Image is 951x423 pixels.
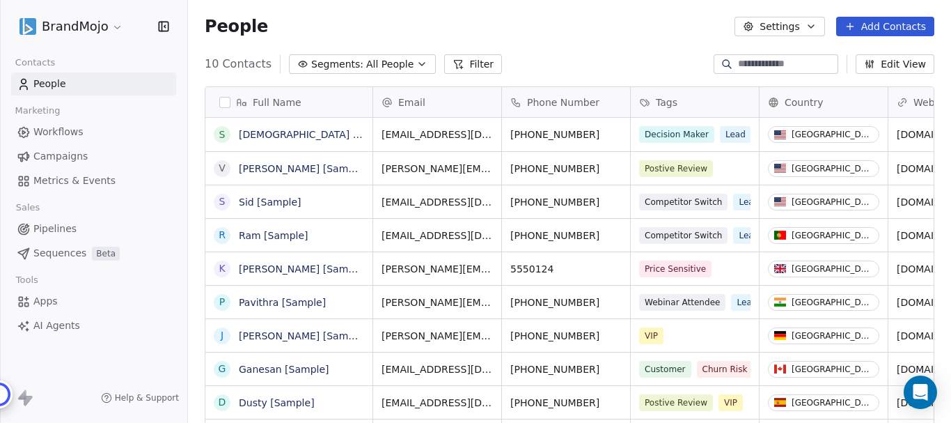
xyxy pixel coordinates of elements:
[792,398,873,408] div: [GEOGRAPHIC_DATA]
[656,95,677,109] span: Tags
[792,197,873,207] div: [GEOGRAPHIC_DATA]
[502,87,630,117] div: Phone Number
[398,95,425,109] span: Email
[373,87,501,117] div: Email
[382,229,493,243] span: [EMAIL_ADDRESS][DOMAIN_NAME]
[510,362,622,376] span: [PHONE_NUMBER]
[382,262,493,276] span: [PERSON_NAME][EMAIL_ADDRESS][DOMAIN_NAME]
[734,17,824,36] button: Settings
[792,130,873,139] div: [GEOGRAPHIC_DATA]
[510,229,622,243] span: [PHONE_NUMBER]
[239,397,315,408] a: Dusty [Sample]
[444,54,502,74] button: Filter
[101,392,179,403] a: Help & Support
[856,54,934,74] button: Edit View
[792,331,873,341] div: [GEOGRAPHIC_DATA]
[42,17,109,36] span: BrandMojo
[205,56,272,72] span: 10 Contacts
[219,362,226,376] div: G
[639,394,713,411] span: Postive Review
[11,169,176,192] a: Metrics & Events
[11,290,176,313] a: Apps
[510,329,622,343] span: [PHONE_NUMBER]
[33,77,66,91] span: People
[11,314,176,337] a: AI Agents
[219,295,225,309] div: P
[382,362,493,376] span: [EMAIL_ADDRESS][DOMAIN_NAME]
[760,87,888,117] div: Country
[527,95,599,109] span: Phone Number
[382,162,493,176] span: [PERSON_NAME][EMAIL_ADDRESS][DOMAIN_NAME]
[11,72,176,95] a: People
[382,329,493,343] span: [PERSON_NAME][EMAIL_ADDRESS][DOMAIN_NAME]
[697,361,753,378] span: Churn Risk
[720,126,751,143] span: Lead
[10,270,44,291] span: Tools
[836,17,934,36] button: Add Contacts
[239,129,397,140] a: [DEMOGRAPHIC_DATA] [Sample]
[785,95,824,109] span: Country
[639,328,663,344] span: VIP
[639,194,728,210] span: Competitor Switch
[382,128,493,141] span: [EMAIL_ADDRESS][DOMAIN_NAME]
[219,194,226,209] div: S
[10,197,46,218] span: Sales
[904,376,937,409] div: Open Intercom Messenger
[792,264,873,274] div: [GEOGRAPHIC_DATA]
[205,16,268,37] span: People
[115,392,179,403] span: Help & Support
[9,100,66,121] span: Marketing
[33,222,77,236] span: Pipelines
[33,125,84,139] span: Workflows
[17,15,126,38] button: BrandMojo
[219,261,225,276] div: K
[382,396,493,410] span: [EMAIL_ADDRESS][DOMAIN_NAME]
[33,149,88,164] span: Campaigns
[510,396,622,410] span: [PHONE_NUMBER]
[792,164,873,174] div: [GEOGRAPHIC_DATA]
[205,87,372,117] div: Full Name
[219,395,226,410] div: D
[33,318,80,333] span: AI Agents
[239,263,367,275] a: [PERSON_NAME] [Sample]
[639,126,714,143] span: Decision Maker
[733,194,764,210] span: Lead
[382,195,493,209] span: [EMAIL_ADDRESS][DOMAIN_NAME]
[510,162,622,176] span: [PHONE_NUMBER]
[9,52,61,73] span: Contacts
[92,247,120,261] span: Beta
[639,294,725,311] span: Webinar Attendee
[510,128,622,141] span: [PHONE_NUMBER]
[382,295,493,309] span: [PERSON_NAME][EMAIL_ADDRESS][DOMAIN_NAME]
[11,145,176,168] a: Campaigns
[239,197,301,208] a: Sid [Sample]
[239,230,308,241] a: Ram [Sample]
[11,121,176,144] a: Workflows
[792,364,873,374] div: [GEOGRAPHIC_DATA]
[219,128,226,142] div: S
[239,330,367,341] a: [PERSON_NAME] [Sample]
[792,298,873,307] div: [GEOGRAPHIC_DATA]
[731,294,762,311] span: Lead
[733,227,764,244] span: Lead
[311,57,363,72] span: Segments:
[510,262,622,276] span: 5550124
[239,297,326,308] a: Pavithra [Sample]
[219,161,226,176] div: V
[792,231,873,240] div: [GEOGRAPHIC_DATA]
[639,361,691,378] span: Customer
[239,364,329,375] a: Ganesan [Sample]
[510,295,622,309] span: [PHONE_NUMBER]
[33,246,86,261] span: Sequences
[510,195,622,209] span: [PHONE_NUMBER]
[239,163,367,174] a: [PERSON_NAME] [Sample]
[219,228,226,243] div: R
[221,328,223,343] div: J
[253,95,301,109] span: Full Name
[639,227,728,244] span: Competitor Switch
[366,57,414,72] span: All People
[11,217,176,240] a: Pipelines
[718,394,743,411] span: VIP
[19,18,36,35] img: BM_Icon_v1.svg
[33,174,116,188] span: Metrics & Events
